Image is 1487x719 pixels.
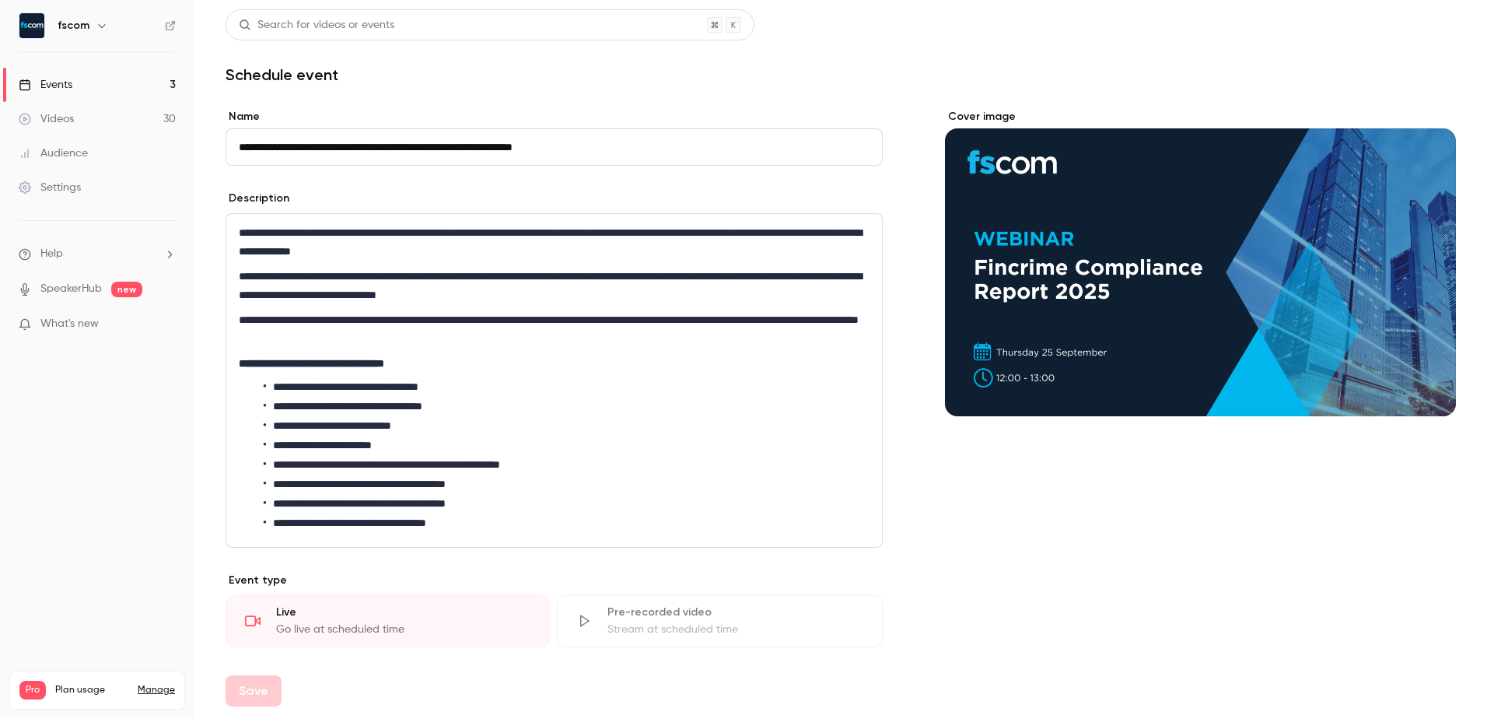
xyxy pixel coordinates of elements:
[40,246,63,262] span: Help
[19,13,44,38] img: fscom
[607,605,862,620] div: Pre-recorded video
[239,17,394,33] div: Search for videos or events
[226,214,882,547] div: editor
[19,681,46,700] span: Pro
[138,684,175,696] a: Manage
[55,684,128,696] span: Plan usage
[19,146,88,161] div: Audience
[557,594,882,647] div: Pre-recorded videoStream at scheduled time
[40,281,102,297] a: SpeakerHub
[19,111,74,127] div: Videos
[19,246,176,262] li: help-dropdown-opener
[276,605,531,620] div: Live
[157,317,176,331] iframe: Noticeable Trigger
[19,77,72,93] div: Events
[276,622,531,637] div: Go live at scheduled time
[607,622,862,637] div: Stream at scheduled time
[58,18,89,33] h6: fscom
[111,282,142,297] span: new
[226,213,883,548] section: description
[226,109,883,125] label: Name
[226,594,551,647] div: LiveGo live at scheduled time
[40,316,99,332] span: What's new
[19,180,81,195] div: Settings
[226,573,883,588] p: Event type
[945,109,1456,125] label: Cover image
[945,109,1456,416] section: Cover image
[226,65,1456,84] h1: Schedule event
[226,191,289,206] label: Description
